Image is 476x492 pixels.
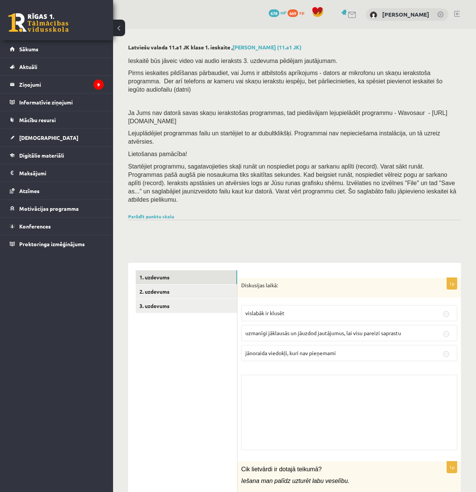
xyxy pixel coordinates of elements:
[128,163,456,203] span: Startējiet programmu, sagatavojieties skaļi runāt un nospiediet pogu ar sarkanu aplīti (record). ...
[245,349,336,356] span: jānoraida viedokļi, kuri nav pieņemami
[19,46,38,52] span: Sākums
[443,351,449,357] input: jānoraida viedokļi, kuri nav pieņemami
[10,235,104,253] a: Proktoringa izmēģinājums
[10,58,104,75] a: Aktuāli
[10,93,104,111] a: Informatīvie ziņojumi
[8,13,69,32] a: Rīgas 1. Tālmācības vidusskola
[370,11,377,19] img: Aleksandrs Krutjko
[288,9,308,15] a: 669 xp
[447,461,457,473] p: 1p
[136,299,237,313] a: 3. uzdevums
[10,40,104,58] a: Sākums
[136,285,237,299] a: 2. uzdevums
[128,130,440,145] span: Lejuplādējiet programmas failu un startējiet to ar dubultklikšķi. Programmai nav nepieciešama ins...
[128,70,442,93] span: Pirms ieskaites pildīšanas pārbaudiet, vai Jums ir atbilstošs aprīkojums - dators ar mikrofonu un...
[19,187,40,194] span: Atzīmes
[382,11,429,18] a: [PERSON_NAME]
[447,277,457,290] p: 1p
[241,466,321,472] span: Cik lietvārdi ir dotajā teikumā?
[10,147,104,164] a: Digitālie materiāli
[128,110,447,124] span: Ja Jums nav datorā savas skaņu ierakstošas programmas, tad piedāvājam lejupielādēt programmu - Wa...
[245,310,285,316] span: vislabāk ir klusēt
[443,331,449,337] input: uzmanīgi jāklausās un jāuzdod jautājumus, lai visu pareizi saprastu
[10,76,104,93] a: Ziņojumi9
[128,58,337,64] span: Ieskaitē būs jāveic video vai audio ieraksts 3. uzdevuma pēdējam jautājumam.
[19,164,104,182] legend: Maksājumi
[280,9,286,15] span: mP
[245,330,401,336] span: uzmanīgi jāklausās un jāuzdod jautājumus, lai visu pareizi saprastu
[19,63,37,70] span: Aktuāli
[288,9,298,17] span: 669
[10,218,104,235] a: Konferences
[443,311,449,317] input: vislabāk ir klusēt
[19,116,56,123] span: Mācību resursi
[128,151,187,157] span: Lietošanas pamācība!
[19,152,64,159] span: Digitālie materiāli
[93,80,104,90] i: 9
[10,200,104,217] a: Motivācijas programma
[19,134,78,141] span: [DEMOGRAPHIC_DATA]
[19,223,51,230] span: Konferences
[10,129,104,146] a: [DEMOGRAPHIC_DATA]
[19,93,104,111] legend: Informatīvie ziņojumi
[128,213,174,219] a: Parādīt punktu skalu
[128,44,461,51] h2: Latviešu valoda 11.a1 JK klase 1. ieskaite ,
[269,9,286,15] a: 678 mP
[241,282,419,289] p: Diskusijas laikā:
[136,270,237,284] a: 1. uzdevums
[10,111,104,129] a: Mācību resursi
[241,478,349,484] i: Iešana man palīdz uzturēt labu veselību.
[299,9,304,15] span: xp
[19,76,104,93] legend: Ziņojumi
[10,182,104,199] a: Atzīmes
[19,241,85,247] span: Proktoringa izmēģinājums
[10,164,104,182] a: Maksājumi
[233,44,302,51] a: [PERSON_NAME] (11.a1 JK)
[19,205,79,212] span: Motivācijas programma
[269,9,279,17] span: 678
